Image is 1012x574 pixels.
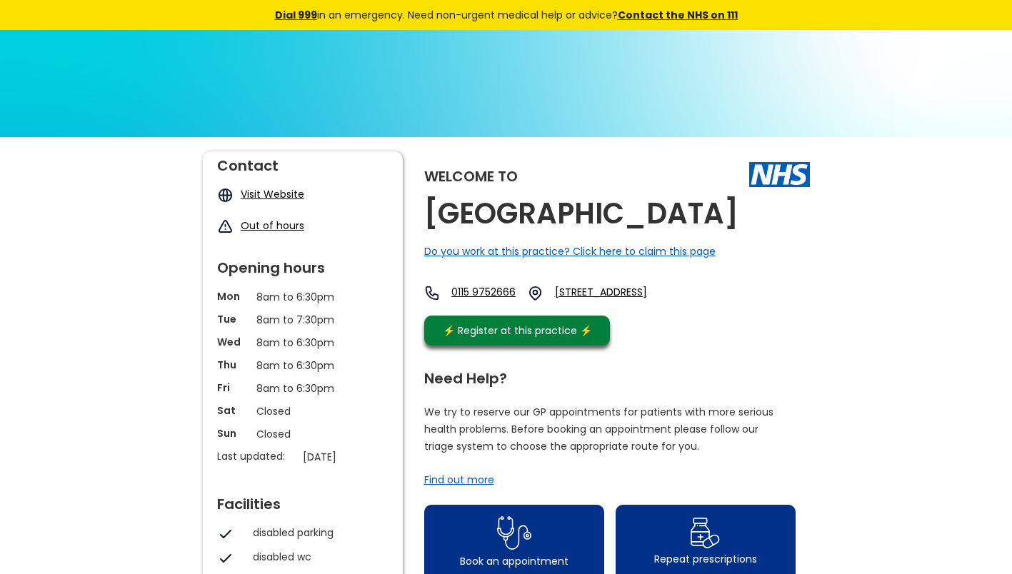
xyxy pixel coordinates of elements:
img: exclamation icon [217,218,234,235]
div: in an emergency. Need non-urgent medical help or advice? [178,7,835,23]
p: [DATE] [303,449,396,465]
img: book appointment icon [497,512,531,554]
div: Need Help? [424,364,796,386]
p: Tue [217,312,249,326]
div: disabled wc [253,550,381,564]
img: globe icon [217,187,234,203]
div: disabled parking [253,525,381,540]
p: Last updated: [217,449,296,463]
a: ⚡️ Register at this practice ⚡️ [424,316,610,346]
p: Wed [217,335,249,349]
p: 8am to 6:30pm [256,289,349,305]
img: The NHS logo [749,162,810,186]
img: practice location icon [527,285,543,301]
div: Book an appointment [460,554,568,568]
div: Contact [217,151,389,173]
img: telephone icon [424,285,441,301]
p: 8am to 6:30pm [256,381,349,396]
a: Out of hours [241,218,304,233]
h2: [GEOGRAPHIC_DATA] [424,198,738,230]
p: We try to reserve our GP appointments for patients with more serious health problems. Before book... [424,403,774,455]
div: Repeat prescriptions [654,552,757,566]
a: [STREET_ADDRESS] [555,285,683,301]
div: Facilities [217,490,389,511]
p: 8am to 6:30pm [256,335,349,351]
a: Visit Website [241,187,304,201]
p: Fri [217,381,249,395]
p: Closed [256,426,349,442]
div: Opening hours [217,253,389,275]
div: Welcome to [424,169,518,183]
p: Mon [217,289,249,303]
div: ⚡️ Register at this practice ⚡️ [436,323,600,338]
p: Closed [256,403,349,419]
p: Sun [217,426,249,440]
a: Find out more [424,473,494,487]
a: Contact the NHS on 111 [618,8,738,22]
p: Thu [217,358,249,372]
p: 8am to 7:30pm [256,312,349,328]
a: Dial 999 [275,8,317,22]
a: Do you work at this practice? Click here to claim this page [424,244,716,258]
img: repeat prescription icon [690,514,721,552]
a: 0115 9752666 [451,285,516,301]
p: 8am to 6:30pm [256,358,349,373]
p: Sat [217,403,249,418]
